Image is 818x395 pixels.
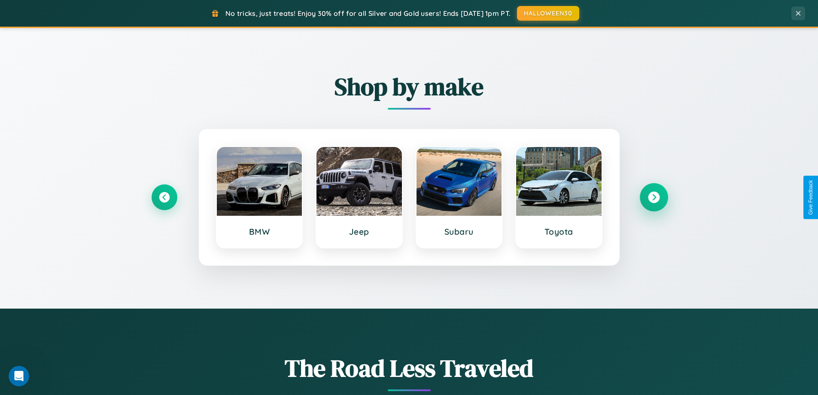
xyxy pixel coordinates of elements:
h1: The Road Less Traveled [152,352,667,385]
h3: BMW [225,227,294,237]
iframe: Intercom live chat [9,366,29,386]
h3: Jeep [325,227,393,237]
h3: Subaru [425,227,493,237]
h2: Shop by make [152,70,667,103]
div: Give Feedback [808,180,814,215]
h3: Toyota [525,227,593,237]
button: HALLOWEEN30 [517,6,579,21]
span: No tricks, just treats! Enjoy 30% off for all Silver and Gold users! Ends [DATE] 1pm PT. [225,9,511,18]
